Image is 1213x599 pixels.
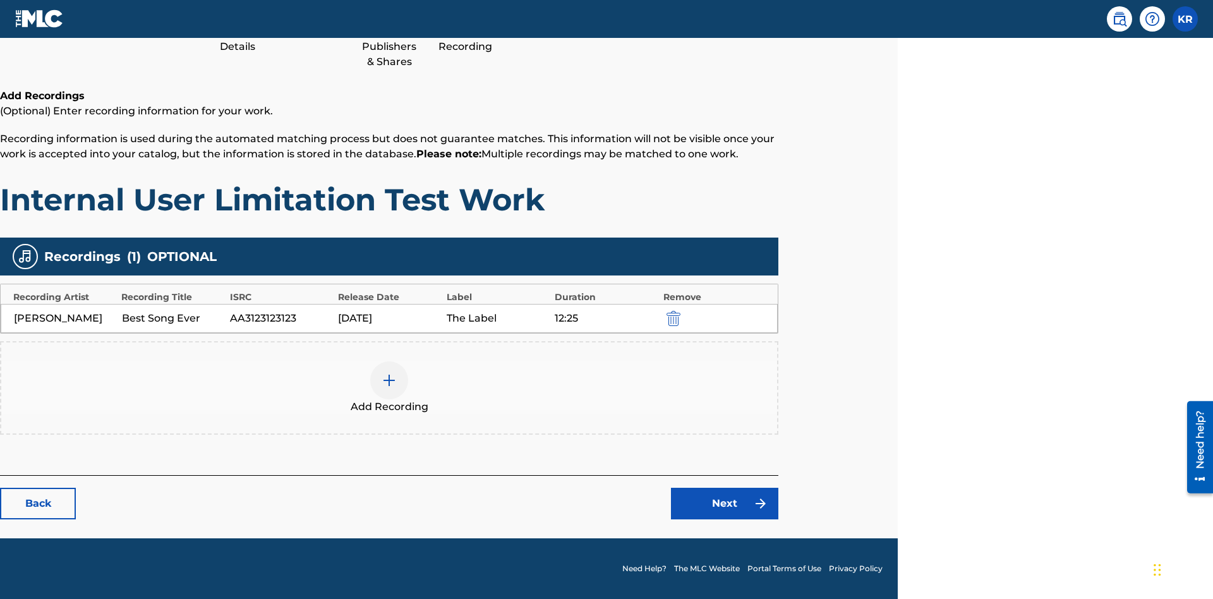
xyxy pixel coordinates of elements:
a: The MLC Website [674,563,740,574]
span: Recordings [44,247,121,266]
div: Drag [1154,551,1161,589]
div: [PERSON_NAME] [14,311,116,326]
div: Help [1140,6,1165,32]
a: Public Search [1107,6,1132,32]
img: f7272a7cc735f4ea7f67.svg [753,496,768,511]
div: ISRC [230,291,332,304]
div: [DATE] [338,311,440,326]
img: help [1145,11,1160,27]
div: Recording Title [121,291,223,304]
a: Need Help? [622,563,667,574]
strong: Please note: [416,148,481,160]
div: Best Song Ever [122,311,224,326]
img: MLC Logo [15,9,64,28]
div: Release Date [338,291,440,304]
div: The Label [447,311,548,326]
img: recording [18,249,33,264]
img: 12a2ab48e56ec057fbd8.svg [667,311,680,326]
a: Portal Terms of Use [747,563,821,574]
div: Add Publishers & Shares [358,24,421,70]
div: User Menu [1173,6,1198,32]
span: Add Recording [351,399,428,414]
div: Add Recording [433,24,497,54]
div: Recording Artist [13,291,115,304]
div: AA3123123123 [230,311,332,326]
div: Enter Work Details [206,24,269,54]
div: Duration [555,291,656,304]
span: OPTIONAL [147,247,217,266]
iframe: Chat Widget [1150,538,1213,599]
div: Remove [663,291,765,304]
iframe: Resource Center [1178,396,1213,500]
div: Label [447,291,548,304]
span: ( 1 ) [127,247,141,266]
img: add [382,373,397,388]
div: 12:25 [555,311,656,326]
a: Privacy Policy [829,563,883,574]
img: search [1112,11,1127,27]
a: Next [671,488,778,519]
